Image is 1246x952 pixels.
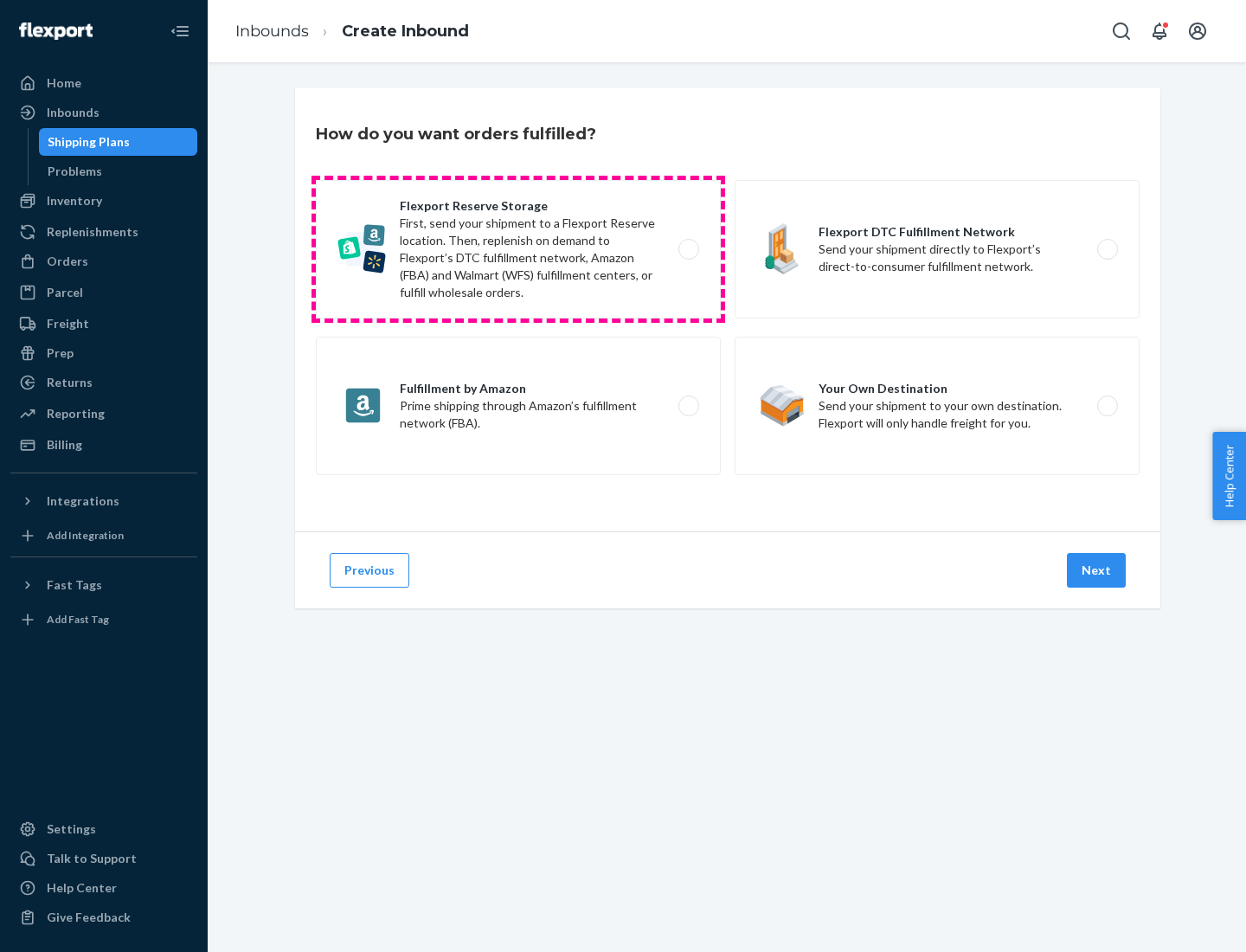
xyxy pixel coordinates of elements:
ol: breadcrumbs [222,6,483,57]
div: Give Feedback [47,909,131,926]
div: Integrations [47,492,119,510]
div: Returns [47,374,93,391]
a: Replenishments [10,218,197,246]
button: Open account menu [1180,14,1215,48]
a: Orders [10,248,197,275]
div: Billing [47,436,82,453]
div: Talk to Support [47,850,137,867]
button: Previous [330,553,409,588]
div: Fast Tags [47,576,102,594]
a: Prep [10,339,197,367]
a: Parcel [10,279,197,306]
a: Home [10,69,197,97]
a: Returns [10,369,197,396]
button: Help Center [1212,432,1246,520]
div: Replenishments [47,223,138,241]
div: Freight [47,315,89,332]
div: Shipping Plans [48,133,130,151]
button: Fast Tags [10,571,197,599]
button: Give Feedback [10,904,197,931]
a: Inbounds [10,99,197,126]
a: Freight [10,310,197,338]
a: Inbounds [235,22,309,41]
a: Create Inbound [342,22,469,41]
div: Settings [47,820,96,838]
a: Talk to Support [10,845,197,872]
a: Billing [10,431,197,459]
div: Help Center [47,879,117,897]
a: Reporting [10,400,197,428]
div: Reporting [47,405,105,422]
button: Close Navigation [163,14,197,48]
div: Inventory [47,192,102,209]
div: Prep [47,344,74,362]
div: Orders [47,253,88,270]
a: Help Center [10,874,197,902]
div: Parcel [47,284,83,301]
div: Inbounds [47,104,100,121]
button: Integrations [10,487,197,515]
button: Next [1067,553,1126,588]
a: Add Fast Tag [10,606,197,634]
a: Problems [39,158,198,185]
div: Add Integration [47,528,124,543]
h3: How do you want orders fulfilled? [316,123,596,145]
button: Open Search Box [1104,14,1139,48]
button: Open notifications [1142,14,1177,48]
a: Settings [10,815,197,843]
img: Flexport logo [19,23,93,40]
a: Add Integration [10,522,197,550]
a: Shipping Plans [39,128,198,156]
div: Add Fast Tag [47,612,109,627]
div: Problems [48,163,102,180]
div: Home [47,74,81,92]
a: Inventory [10,187,197,215]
